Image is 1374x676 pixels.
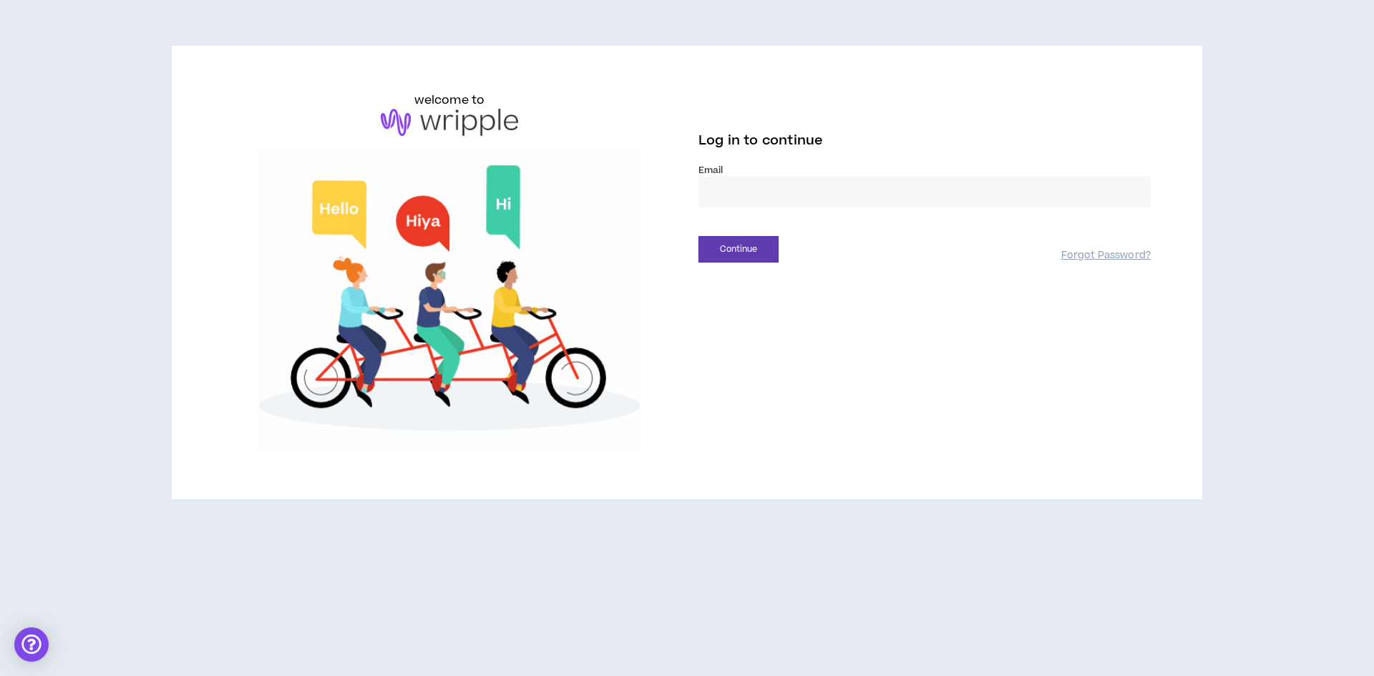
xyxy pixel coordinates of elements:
[14,627,49,662] div: Open Intercom Messenger
[698,132,823,150] span: Log in to continue
[381,109,518,136] img: logo-brand.png
[223,150,676,454] img: Welcome to Wripple
[698,164,1151,177] label: Email
[698,236,779,263] button: Continue
[414,92,485,109] h6: welcome to
[1061,249,1151,263] a: Forgot Password?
